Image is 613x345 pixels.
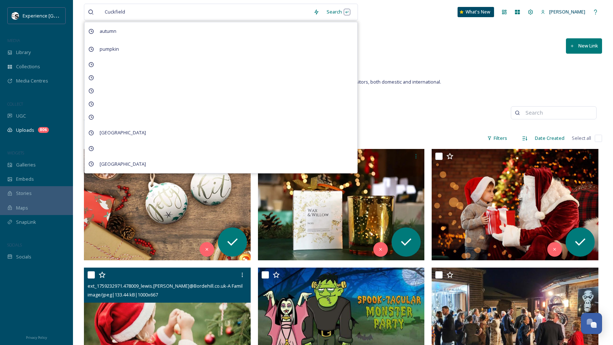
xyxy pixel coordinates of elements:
[7,242,22,248] span: SOCIALS
[23,12,95,19] span: Experience [GEOGRAPHIC_DATA]
[7,38,20,43] span: MEDIA
[549,8,585,15] span: [PERSON_NAME]
[531,131,568,145] div: Date Created
[458,7,494,17] a: What's New
[88,282,327,289] span: ext_1759232971.478009_lewis.[PERSON_NAME]@Bordehill.co.uk-A Family Christmas at [GEOGRAPHIC_DATA]jpg
[572,135,591,142] span: Select all
[16,127,34,134] span: Uploads
[16,77,48,84] span: Media Centres
[84,135,99,142] span: 76 file s
[258,149,425,260] img: ext_1759232971.47414_lewis.chamberlain@Bordehill.co.uk-christmas candle making workshop.png
[16,161,36,168] span: Galleries
[101,7,129,17] span: Cuckfield
[84,68,152,78] strong: Mid Sussex uploads
[522,106,593,120] input: Search
[16,49,31,56] span: Library
[26,333,47,341] a: Privacy Policy
[483,131,511,145] div: Filters
[16,253,31,260] span: Socials
[16,176,34,183] span: Embeds
[84,149,251,260] img: ext_1759232971.473194_lewis.chamberlain@Bordehill.co.uk-christmas bauble making workshop.png
[432,149,598,260] img: ext_1759232971.472751_lewis.chamberlain@Bordehill.co.uk-Christmas Grotto.jpg
[566,38,602,53] button: New Link
[16,112,26,119] span: UGC
[537,5,589,19] a: [PERSON_NAME]
[323,5,354,19] div: Search
[12,12,19,19] img: WSCC%20ES%20Socials%20Icon%20-%20Secondary%20-%20Black.jpg
[38,127,49,133] div: 806
[96,26,120,37] span: autumn
[88,291,158,298] span: image/jpeg | 133.44 kB | 1000 x 667
[26,335,47,340] span: Privacy Policy
[16,204,28,211] span: Maps
[581,313,602,334] button: Open Chat
[16,63,40,70] span: Collections
[7,101,23,107] span: COLLECT
[96,159,150,169] span: [GEOGRAPHIC_DATA]
[7,150,24,156] span: WIDGETS
[16,190,32,197] span: Stories
[96,127,150,138] span: [GEOGRAPHIC_DATA]
[16,219,36,226] span: SnapLink
[96,44,123,54] span: pumpkin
